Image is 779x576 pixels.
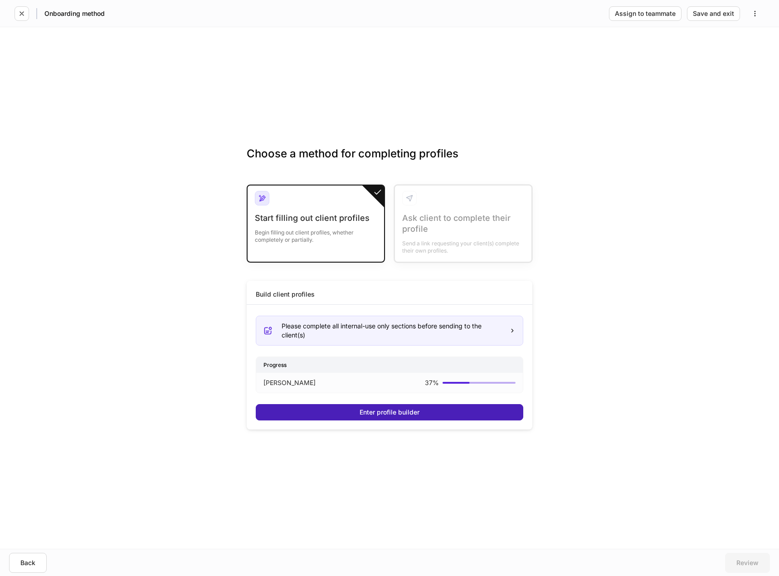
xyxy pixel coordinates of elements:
[255,224,377,244] div: Begin filling out client profiles, whether completely or partially.
[360,409,419,415] div: Enter profile builder
[687,6,740,21] button: Save and exit
[615,10,676,17] div: Assign to teammate
[9,553,47,573] button: Back
[256,357,523,373] div: Progress
[425,378,439,387] p: 37 %
[20,560,35,566] div: Back
[282,322,502,340] div: Please complete all internal-use only sections before sending to the client(s)
[263,378,316,387] p: [PERSON_NAME]
[256,404,523,420] button: Enter profile builder
[255,213,377,224] div: Start filling out client profiles
[256,290,315,299] div: Build client profiles
[609,6,682,21] button: Assign to teammate
[44,9,105,18] h5: Onboarding method
[693,10,734,17] div: Save and exit
[247,146,532,176] h3: Choose a method for completing profiles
